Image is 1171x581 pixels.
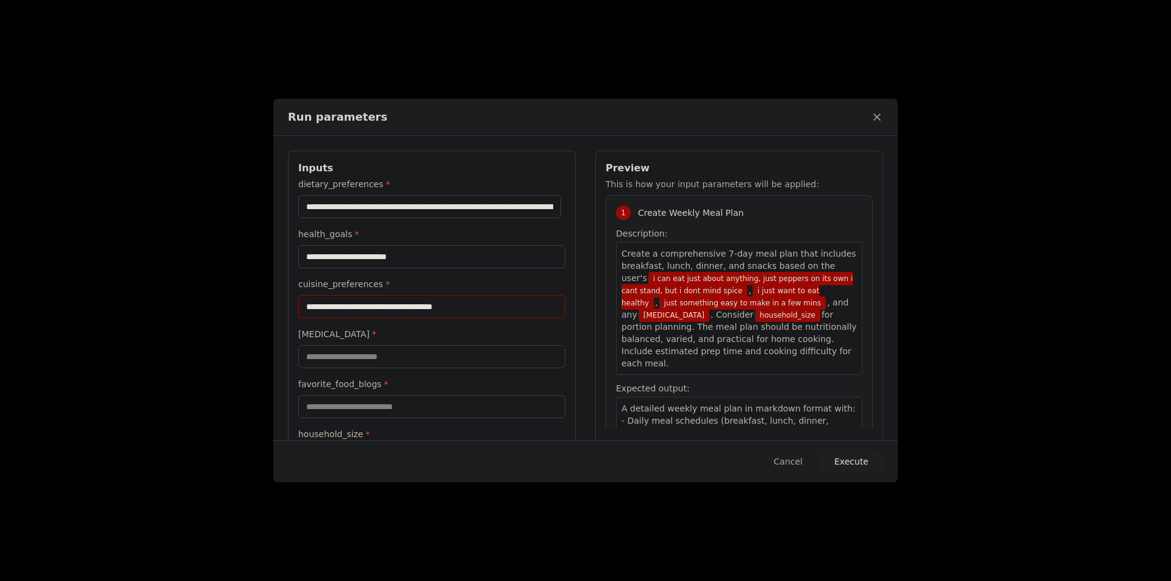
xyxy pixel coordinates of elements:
[755,308,820,322] span: Variable: household_size
[621,249,856,283] span: Create a comprehensive 7-day meal plan that includes breakfast, lunch, dinner, and snacks based o...
[606,178,873,190] p: This is how your input parameters will be applied:
[298,228,565,240] label: health_goals
[606,161,873,176] h3: Preview
[298,378,565,390] label: favorite_food_blogs
[298,428,565,440] label: household_size
[764,451,812,472] button: Cancel
[621,272,853,298] span: Variable: dietary_preferences
[621,284,819,310] span: Variable: health_goals
[638,207,743,219] span: Create Weekly Meal Plan
[616,229,667,238] span: Description:
[748,285,751,295] span: ,
[298,328,565,340] label: [MEDICAL_DATA]
[621,404,856,474] span: A detailed weekly meal plan in markdown format with: - Daily meal schedules (breakfast, lunch, di...
[820,451,883,472] button: Execute
[621,310,857,368] span: for portion planning. The meal plan should be nutritionally balanced, varied, and practical for h...
[298,278,565,290] label: cuisine_preferences
[288,109,387,126] h2: Run parameters
[298,178,565,190] label: dietary_preferences
[639,308,709,322] span: Variable: food_allergies
[655,298,657,307] span: ,
[616,205,631,220] div: 1
[659,296,826,310] span: Variable: cuisine_preferences
[711,310,754,319] span: . Consider
[616,383,690,393] span: Expected output:
[298,161,565,176] h3: Inputs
